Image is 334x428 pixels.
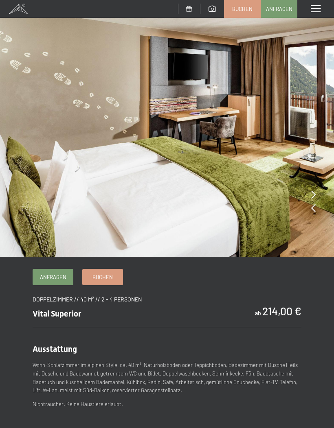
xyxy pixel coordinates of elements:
[232,5,253,13] span: Buchen
[83,269,123,285] a: Buchen
[33,400,301,408] p: Nichtraucher. Keine Haustiere erlaubt.
[33,296,142,303] span: Doppelzimmer // 40 m² // 2 - 4 Personen
[33,269,73,285] a: Anfragen
[33,344,77,354] span: Ausstattung
[40,273,66,281] span: Anfragen
[261,0,297,17] a: Anfragen
[92,273,113,281] span: Buchen
[266,5,292,13] span: Anfragen
[33,361,301,395] p: Wohn-Schlafzimmer im alpinen Style, ca. 40 m², Naturholzboden oder Teppichboden, Badezimmer mit D...
[262,304,301,317] b: 214,00 €
[224,0,260,17] a: Buchen
[33,309,81,319] span: Vital Superior
[255,310,261,317] span: ab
